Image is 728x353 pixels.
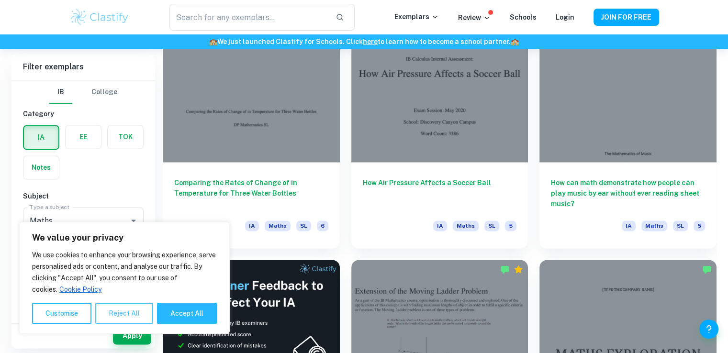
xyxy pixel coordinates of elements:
div: Premium [514,265,523,274]
h6: How Air Pressure Affects a Soccer Ball [363,177,517,209]
span: SL [484,221,499,231]
button: JOIN FOR FREE [594,9,659,26]
a: Cookie Policy [59,285,102,294]
p: Exemplars [394,11,439,22]
div: We value your privacy [19,222,230,334]
label: Type a subject [30,203,69,211]
span: 5 [694,221,705,231]
img: Clastify logo [69,8,130,27]
button: IB [49,81,72,104]
span: 5 [505,221,516,231]
span: 🏫 [209,38,217,45]
span: Maths [641,221,667,231]
a: How Air Pressure Affects a Soccer BallIAMathsSL5 [351,30,528,248]
span: 🏫 [511,38,519,45]
button: EE [66,125,101,148]
input: Search for any exemplars... [169,4,327,31]
button: Accept All [157,303,217,324]
span: 6 [317,221,328,231]
a: Login [556,13,574,21]
h6: Subject [23,191,144,201]
span: SL [296,221,311,231]
button: IA [24,126,58,149]
button: Reject All [95,303,153,324]
h6: We just launched Clastify for Schools. Click to learn how to become a school partner. [2,36,726,47]
p: We value your privacy [32,232,217,243]
button: Open [127,214,140,227]
h6: Category [23,109,144,119]
h6: How can math demonstrate how people can play music by ear without ever reading sheet music? [551,177,705,209]
span: IA [433,221,447,231]
button: Notes [23,156,59,179]
a: Comparing the Rates of Change of in Temperature for Three Water BottlesIAMathsSL6 [163,30,340,248]
button: College [91,81,117,104]
a: How can math demonstrate how people can play music by ear without ever reading sheet music?IAMath... [539,30,717,248]
p: We use cookies to enhance your browsing experience, serve personalised ads or content, and analys... [32,249,217,295]
div: Filter type choice [49,81,117,104]
p: Review [458,12,491,23]
img: Marked [702,265,712,274]
span: IA [245,221,259,231]
h6: Filter exemplars [11,54,155,80]
button: Apply [113,327,151,344]
span: Maths [453,221,479,231]
h6: Comparing the Rates of Change of in Temperature for Three Water Bottles [174,177,328,209]
button: Customise [32,303,91,324]
button: TOK [108,125,143,148]
button: Help and Feedback [699,320,718,339]
img: Marked [500,265,510,274]
a: Schools [510,13,537,21]
a: here [363,38,378,45]
span: SL [673,221,688,231]
span: Maths [265,221,291,231]
span: IA [622,221,636,231]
